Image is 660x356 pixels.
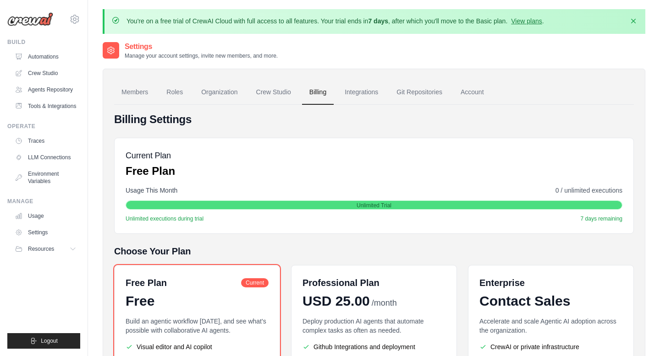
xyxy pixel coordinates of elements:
a: Traces [11,134,80,148]
h6: Free Plan [126,276,167,289]
a: Settings [11,225,80,240]
a: Crew Studio [249,80,298,105]
div: Free [126,293,269,309]
span: 7 days remaining [581,215,622,222]
a: Crew Studio [11,66,80,81]
p: Deploy production AI agents that automate complex tasks as often as needed. [302,317,445,335]
p: Free Plan [126,164,175,178]
span: /month [372,297,397,309]
p: You're on a free trial of CrewAI Cloud with full access to all features. Your trial ends in , aft... [126,16,544,26]
a: Roles [159,80,190,105]
span: USD 25.00 [302,293,370,309]
h5: Current Plan [126,149,175,162]
span: Unlimited executions during trial [126,215,203,222]
h6: Enterprise [479,276,622,289]
p: Manage your account settings, invite new members, and more. [125,52,278,59]
p: Accelerate and scale Agentic AI adoption across the organization. [479,317,622,335]
div: Manage [7,198,80,205]
span: 0 / unlimited executions [555,186,622,195]
a: Agents Repository [11,82,80,97]
span: Current [241,278,269,287]
a: View plans [511,17,542,25]
div: Contact Sales [479,293,622,309]
li: Github Integrations and deployment [302,342,445,351]
strong: 7 days [368,17,388,25]
a: Members [114,80,155,105]
span: Logout [41,337,58,345]
h4: Billing Settings [114,112,634,127]
a: LLM Connections [11,150,80,165]
div: Operate [7,123,80,130]
a: Usage [11,209,80,223]
p: Build an agentic workflow [DATE], and see what's possible with collaborative AI agents. [126,317,269,335]
li: Visual editor and AI copilot [126,342,269,351]
a: Integrations [337,80,385,105]
a: Git Repositories [389,80,450,105]
div: Build [7,38,80,46]
span: Resources [28,245,54,253]
h6: Professional Plan [302,276,379,289]
a: Tools & Integrations [11,99,80,113]
h5: Choose Your Plan [114,245,634,258]
a: Automations [11,49,80,64]
a: Environment Variables [11,167,80,189]
li: CrewAI or private infrastructure [479,342,622,351]
img: Logo [7,12,53,26]
a: Billing [302,80,334,105]
a: Account [453,80,491,105]
a: Organization [194,80,245,105]
button: Logout [7,333,80,349]
span: Unlimited Trial [357,202,391,209]
h2: Settings [125,41,278,52]
button: Resources [11,242,80,256]
span: Usage This Month [126,186,177,195]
